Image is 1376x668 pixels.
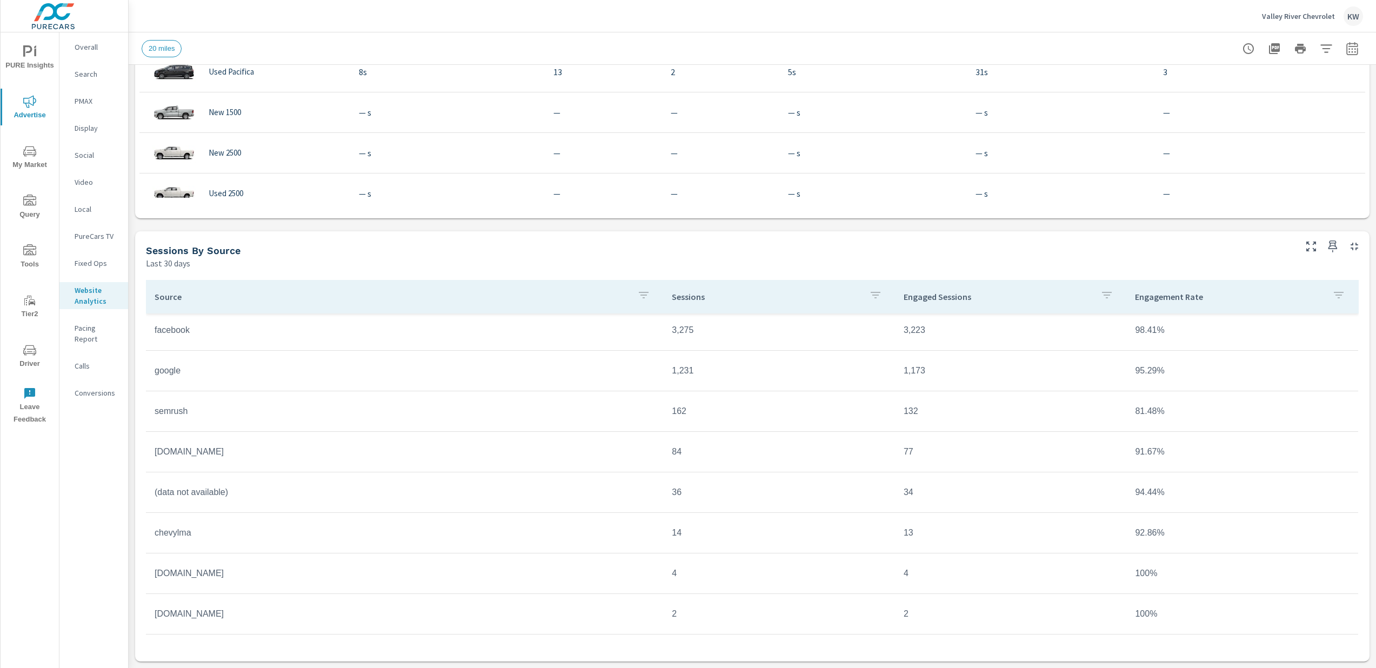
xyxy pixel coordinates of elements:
[59,174,128,190] div: Video
[209,108,241,117] p: New 1500
[1302,238,1320,255] button: Make Fullscreen
[671,146,771,159] p: —
[146,600,663,627] td: [DOMAIN_NAME]
[1315,38,1337,59] button: Apply Filters
[663,317,895,344] td: 3,275
[146,479,663,506] td: (data not available)
[59,120,128,136] div: Display
[788,106,958,119] p: — s
[1126,519,1358,546] td: 92.86%
[895,357,1127,384] td: 1,173
[553,106,653,119] p: —
[1126,398,1358,425] td: 81.48%
[152,137,196,169] img: glamour
[209,148,241,158] p: New 2500
[788,65,958,78] p: 5s
[59,228,128,244] div: PureCars TV
[4,387,56,426] span: Leave Feedback
[895,600,1127,627] td: 2
[976,187,1146,200] p: — s
[146,257,190,270] p: Last 30 days
[4,344,56,370] span: Driver
[1126,317,1358,344] td: 98.41%
[671,106,771,119] p: —
[75,388,119,398] p: Conversions
[75,150,119,161] p: Social
[359,187,536,200] p: — s
[59,282,128,309] div: Website Analytics
[671,65,771,78] p: 2
[146,519,663,546] td: chevylma
[1163,65,1354,78] p: 3
[59,66,128,82] div: Search
[663,560,895,587] td: 4
[59,385,128,401] div: Conversions
[672,291,860,302] p: Sessions
[59,201,128,217] div: Local
[1163,187,1354,200] p: —
[1262,11,1335,21] p: Valley River Chevrolet
[553,187,653,200] p: —
[1290,38,1311,59] button: Print Report
[75,360,119,371] p: Calls
[663,479,895,506] td: 36
[1126,560,1358,587] td: 100%
[4,294,56,320] span: Tier2
[146,357,663,384] td: google
[59,255,128,271] div: Fixed Ops
[75,69,119,79] p: Search
[359,65,536,78] p: 8s
[75,96,119,106] p: PMAX
[1126,479,1358,506] td: 94.44%
[1126,357,1358,384] td: 95.29%
[4,244,56,271] span: Tools
[895,317,1127,344] td: 3,223
[1346,238,1363,255] button: Minimize Widget
[1126,438,1358,465] td: 91.67%
[75,177,119,188] p: Video
[663,438,895,465] td: 84
[4,95,56,122] span: Advertise
[1163,106,1354,119] p: —
[59,358,128,374] div: Calls
[4,45,56,72] span: PURE Insights
[152,56,196,88] img: glamour
[895,560,1127,587] td: 4
[1126,600,1358,627] td: 100%
[1324,238,1341,255] span: Save this to your personalized report
[904,291,1092,302] p: Engaged Sessions
[1264,38,1285,59] button: "Export Report to PDF"
[663,600,895,627] td: 2
[663,357,895,384] td: 1,231
[788,187,958,200] p: — s
[142,44,181,52] span: 20 miles
[146,560,663,587] td: [DOMAIN_NAME]
[895,519,1127,546] td: 13
[895,398,1127,425] td: 132
[75,231,119,242] p: PureCars TV
[152,177,196,210] img: glamour
[359,146,536,159] p: — s
[976,146,1146,159] p: — s
[146,438,663,465] td: [DOMAIN_NAME]
[1,32,59,430] div: nav menu
[75,258,119,269] p: Fixed Ops
[75,42,119,52] p: Overall
[75,323,119,344] p: Pacing Report
[4,195,56,221] span: Query
[553,65,653,78] p: 13
[1344,6,1363,26] div: KW
[146,245,241,256] h5: Sessions By Source
[976,106,1146,119] p: — s
[146,317,663,344] td: facebook
[209,189,243,198] p: Used 2500
[895,479,1127,506] td: 34
[671,187,771,200] p: —
[75,285,119,306] p: Website Analytics
[75,123,119,133] p: Display
[1135,291,1324,302] p: Engagement Rate
[663,519,895,546] td: 14
[59,39,128,55] div: Overall
[1163,146,1354,159] p: —
[152,96,196,129] img: glamour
